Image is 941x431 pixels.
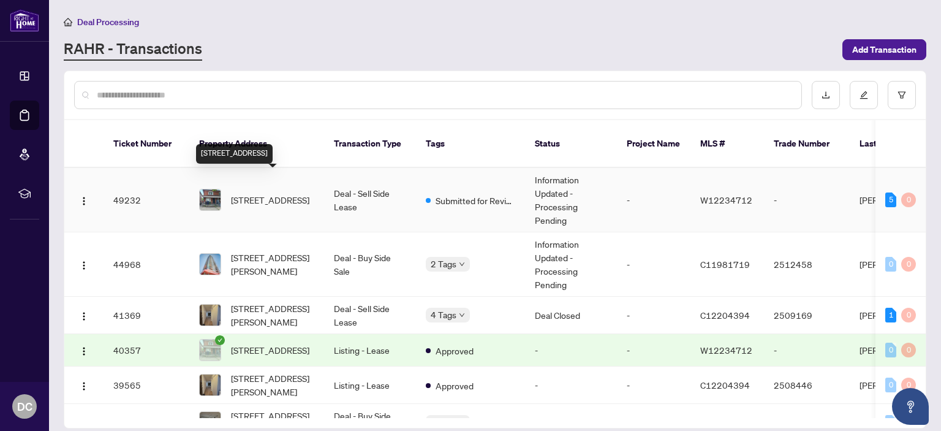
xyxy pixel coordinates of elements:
[324,297,416,334] td: Deal - Sell Side Lease
[64,18,72,26] span: home
[104,232,189,297] td: 44968
[436,194,515,207] span: Submitted for Review
[885,257,896,272] div: 0
[860,91,868,99] span: edit
[215,335,225,345] span: check-circle
[104,334,189,367] td: 40357
[324,232,416,297] td: Deal - Buy Side Sale
[617,297,690,334] td: -
[700,310,750,321] span: C12204394
[764,168,850,232] td: -
[74,340,94,360] button: Logo
[79,261,89,270] img: Logo
[74,254,94,274] button: Logo
[617,334,690,367] td: -
[617,120,690,168] th: Project Name
[200,375,221,395] img: thumbnail-img
[812,81,840,109] button: download
[885,343,896,357] div: 0
[822,91,830,99] span: download
[324,168,416,232] td: Deal - Sell Side Lease
[764,334,850,367] td: -
[324,367,416,404] td: Listing - Lease
[436,379,474,392] span: Approved
[764,120,850,168] th: Trade Number
[525,232,617,297] td: Information Updated - Processing Pending
[17,398,32,415] span: DC
[200,189,221,210] img: thumbnail-img
[231,302,314,329] span: [STREET_ADDRESS][PERSON_NAME]
[850,81,878,109] button: edit
[690,120,764,168] th: MLS #
[892,388,929,425] button: Open asap
[885,193,896,207] div: 5
[700,194,752,205] span: W12234712
[898,91,906,99] span: filter
[901,257,916,272] div: 0
[200,340,221,360] img: thumbnail-img
[431,415,456,429] span: 3 Tags
[104,120,189,168] th: Ticket Number
[901,308,916,322] div: 0
[431,257,456,271] span: 2 Tags
[200,305,221,326] img: thumbnail-img
[231,343,309,357] span: [STREET_ADDRESS]
[459,261,465,267] span: down
[885,308,896,322] div: 1
[700,417,750,428] span: C12064704
[231,372,314,399] span: [STREET_ADDRESS][PERSON_NAME]
[852,40,916,59] span: Add Transaction
[74,305,94,325] button: Logo
[104,168,189,232] td: 49232
[525,297,617,334] td: Deal Closed
[231,193,309,207] span: [STREET_ADDRESS]
[79,346,89,356] img: Logo
[79,381,89,391] img: Logo
[842,39,926,60] button: Add Transaction
[196,144,273,164] div: [STREET_ADDRESS]
[901,343,916,357] div: 0
[888,81,916,109] button: filter
[885,378,896,392] div: 0
[77,17,139,28] span: Deal Processing
[525,334,617,367] td: -
[617,232,690,297] td: -
[416,120,525,168] th: Tags
[525,168,617,232] td: Information Updated - Processing Pending
[764,367,850,404] td: 2508446
[200,254,221,275] img: thumbnail-img
[525,367,617,404] td: -
[901,193,916,207] div: 0
[231,251,314,278] span: [STREET_ADDRESS][PERSON_NAME]
[700,345,752,356] span: W12234712
[431,308,456,322] span: 4 Tags
[79,196,89,206] img: Logo
[617,367,690,404] td: -
[885,415,896,430] div: 0
[525,120,617,168] th: Status
[324,334,416,367] td: Listing - Lease
[459,312,465,318] span: down
[79,311,89,321] img: Logo
[324,120,416,168] th: Transaction Type
[764,297,850,334] td: 2509169
[617,168,690,232] td: -
[104,367,189,404] td: 39565
[700,380,750,391] span: C12204394
[64,39,202,61] a: RAHR - Transactions
[901,378,916,392] div: 0
[700,259,750,270] span: C11981719
[436,344,474,357] span: Approved
[764,232,850,297] td: 2512458
[74,375,94,395] button: Logo
[74,190,94,210] button: Logo
[104,297,189,334] td: 41369
[189,120,324,168] th: Property Address
[10,9,39,32] img: logo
